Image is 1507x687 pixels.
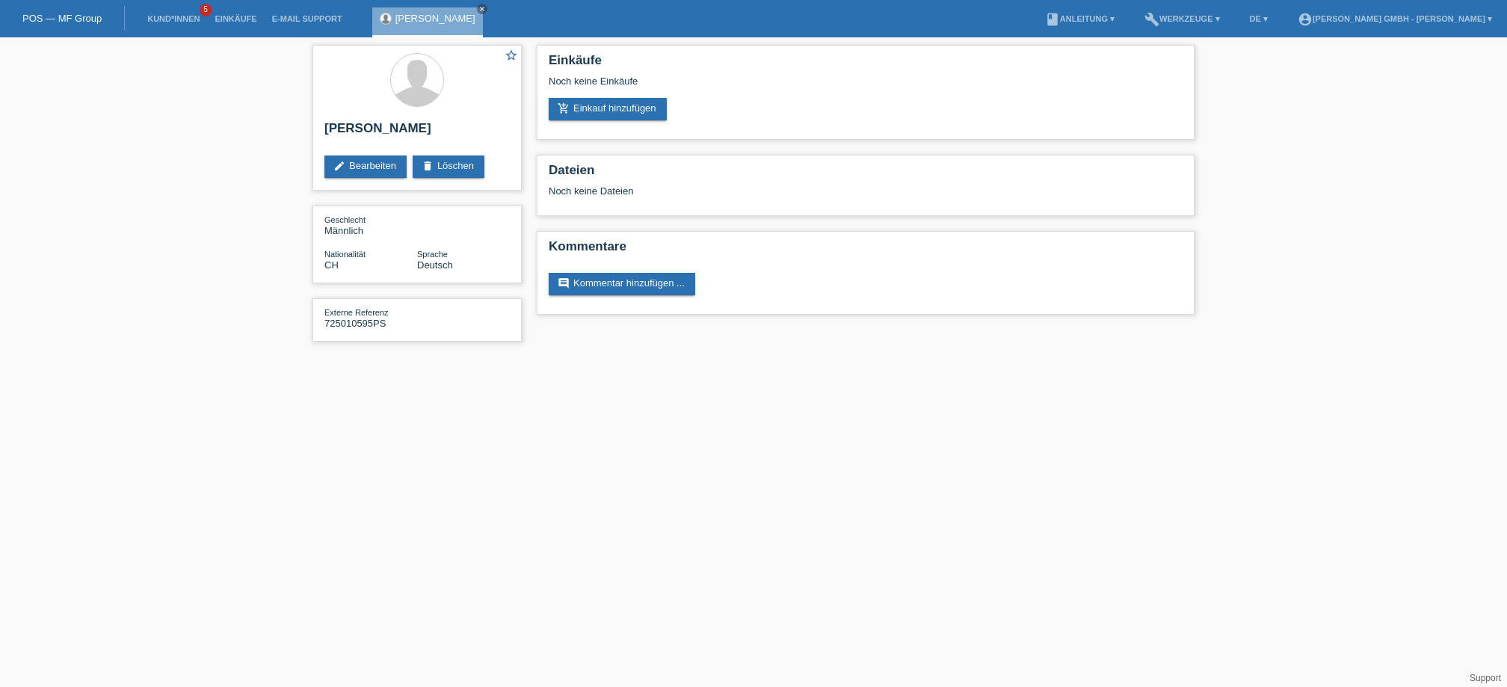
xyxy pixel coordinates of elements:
[505,49,518,62] i: star_border
[549,273,695,295] a: commentKommentar hinzufügen ...
[395,13,475,24] a: [PERSON_NAME]
[549,76,1183,98] div: Noch keine Einkäufe
[265,14,350,23] a: E-Mail Support
[478,5,486,13] i: close
[1045,12,1060,27] i: book
[324,155,407,178] a: editBearbeiten
[1137,14,1227,23] a: buildWerkzeuge ▾
[549,185,1005,197] div: Noch keine Dateien
[1038,14,1122,23] a: bookAnleitung ▾
[140,14,207,23] a: Kund*innen
[1242,14,1275,23] a: DE ▾
[324,306,417,329] div: 725010595PS
[549,163,1183,185] h2: Dateien
[1144,12,1159,27] i: build
[413,155,484,178] a: deleteLöschen
[422,160,434,172] i: delete
[207,14,264,23] a: Einkäufe
[558,102,570,114] i: add_shopping_cart
[22,13,102,24] a: POS — MF Group
[1290,14,1500,23] a: account_circle[PERSON_NAME] GmbH - [PERSON_NAME] ▾
[1298,12,1313,27] i: account_circle
[417,259,453,271] span: Deutsch
[324,250,366,259] span: Nationalität
[477,4,487,14] a: close
[549,98,667,120] a: add_shopping_cartEinkauf hinzufügen
[324,214,417,236] div: Männlich
[324,121,510,144] h2: [PERSON_NAME]
[333,160,345,172] i: edit
[200,4,212,16] span: 5
[324,308,389,317] span: Externe Referenz
[549,239,1183,262] h2: Kommentare
[549,53,1183,76] h2: Einkäufe
[324,215,366,224] span: Geschlecht
[1470,673,1501,683] a: Support
[505,49,518,64] a: star_border
[324,259,339,271] span: Schweiz
[417,250,448,259] span: Sprache
[558,277,570,289] i: comment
